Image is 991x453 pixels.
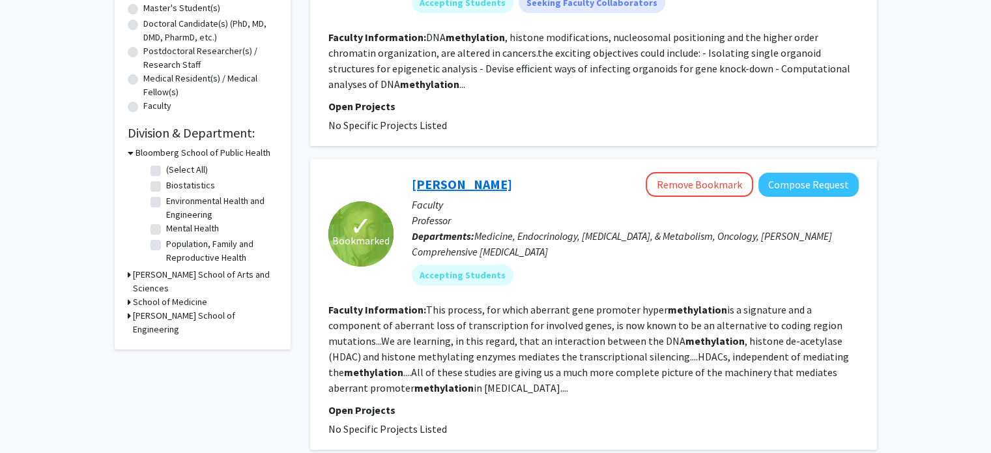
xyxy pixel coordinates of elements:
[328,31,850,91] fg-read-more: DNA , histone modifications, nucleosomal positioning and the higher order chromatin organization,...
[133,295,207,309] h3: School of Medicine
[412,212,859,228] p: Professor
[166,163,208,177] label: (Select All)
[412,197,859,212] p: Faculty
[412,176,512,192] a: [PERSON_NAME]
[166,237,274,265] label: Population, Family and Reproductive Health
[143,99,171,113] label: Faculty
[143,17,278,44] label: Doctoral Candidate(s) (PhD, MD, DMD, PharmD, etc.)
[328,422,447,435] span: No Specific Projects Listed
[166,179,215,192] label: Biostatistics
[143,72,278,99] label: Medical Resident(s) / Medical Fellow(s)
[128,125,278,141] h2: Division & Department:
[412,229,474,242] b: Departments:
[332,233,390,248] span: Bookmarked
[133,309,278,336] h3: [PERSON_NAME] School of Engineering
[328,303,426,316] b: Faculty Information:
[412,265,513,285] mat-chip: Accepting Students
[414,381,474,394] b: methylation
[344,366,403,379] b: methylation
[685,334,745,347] b: methylation
[328,31,426,44] b: Faculty Information:
[350,220,372,233] span: ✓
[758,173,859,197] button: Compose Request to Stephen Baylin
[143,44,278,72] label: Postdoctoral Researcher(s) / Research Staff
[328,402,859,418] p: Open Projects
[412,229,832,258] span: Medicine, Endocrinology, [MEDICAL_DATA], & Metabolism, Oncology, [PERSON_NAME] Comprehensive [MED...
[328,119,447,132] span: No Specific Projects Listed
[446,31,505,44] b: methylation
[10,394,55,443] iframe: Chat
[328,98,859,114] p: Open Projects
[133,268,278,295] h3: [PERSON_NAME] School of Arts and Sciences
[166,194,274,222] label: Environmental Health and Engineering
[143,1,220,15] label: Master's Student(s)
[646,172,753,197] button: Remove Bookmark
[400,78,459,91] b: methylation
[668,303,727,316] b: methylation
[328,303,849,394] fg-read-more: This process, for which aberrant gene promoter hyper is a signature and a component of aberrant l...
[136,146,270,160] h3: Bloomberg School of Public Health
[166,222,219,235] label: Mental Health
